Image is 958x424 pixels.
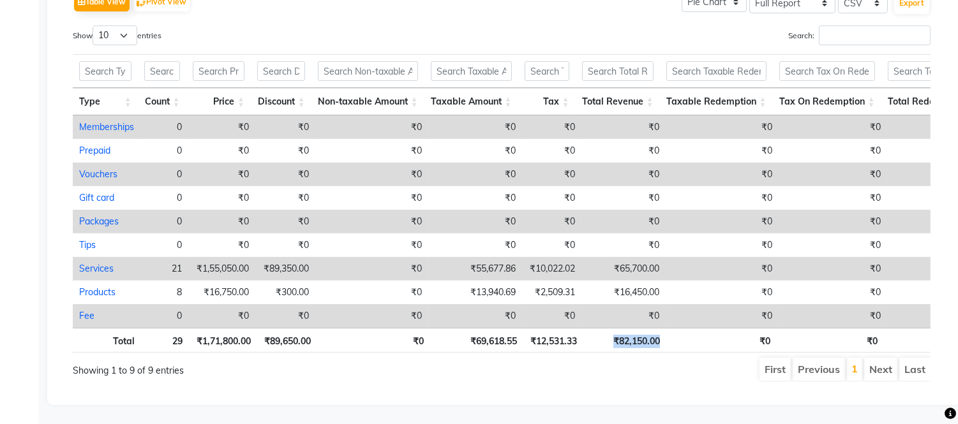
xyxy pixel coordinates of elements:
[188,163,255,186] td: ₹0
[666,210,779,233] td: ₹0
[428,139,522,163] td: ₹0
[140,115,188,139] td: 0
[140,210,188,233] td: 0
[431,61,512,81] input: Search Taxable Amount
[255,210,315,233] td: ₹0
[582,61,654,81] input: Search Total Revenue
[93,26,137,45] select: Showentries
[581,257,666,281] td: ₹65,700.00
[315,233,428,257] td: ₹0
[79,192,114,203] a: Gift card
[581,163,666,186] td: ₹0
[666,115,779,139] td: ₹0
[581,281,666,304] td: ₹16,450.00
[779,281,887,304] td: ₹0
[79,61,131,81] input: Search Type
[522,139,581,163] td: ₹0
[428,304,522,328] td: ₹0
[257,61,305,81] input: Search Discount
[522,163,581,186] td: ₹0
[428,281,522,304] td: ₹13,940.69
[79,263,114,274] a: Services
[522,233,581,257] td: ₹0
[666,304,779,328] td: ₹0
[140,233,188,257] td: 0
[255,257,315,281] td: ₹89,350.00
[188,139,255,163] td: ₹0
[315,304,428,328] td: ₹0
[255,233,315,257] td: ₹0
[140,304,188,328] td: 0
[255,186,315,210] td: ₹0
[315,163,428,186] td: ₹0
[666,233,779,257] td: ₹0
[522,115,581,139] td: ₹0
[522,304,581,328] td: ₹0
[522,281,581,304] td: ₹2,509.31
[255,139,315,163] td: ₹0
[779,139,887,163] td: ₹0
[581,115,666,139] td: ₹0
[424,88,518,115] th: Taxable Amount: activate to sort column ascending
[851,362,858,375] a: 1
[140,186,188,210] td: 0
[188,304,255,328] td: ₹0
[518,88,576,115] th: Tax: activate to sort column ascending
[79,239,96,251] a: Tips
[188,186,255,210] td: ₹0
[138,88,186,115] th: Count: activate to sort column ascending
[255,115,315,139] td: ₹0
[819,26,931,45] input: Search:
[311,88,424,115] th: Non-taxable Amount: activate to sort column ascending
[428,186,522,210] td: ₹0
[144,61,180,81] input: Search Count
[73,356,419,377] div: Showing 1 to 9 of 9 entries
[581,304,666,328] td: ₹0
[660,88,773,115] th: Taxable Redemption: activate to sort column ascending
[430,328,523,353] th: ₹69,618.55
[140,139,188,163] td: 0
[428,257,522,281] td: ₹55,677.86
[428,115,522,139] td: ₹0
[251,88,311,115] th: Discount: activate to sort column ascending
[522,210,581,233] td: ₹0
[73,88,138,115] th: Type: activate to sort column ascending
[140,257,188,281] td: 21
[788,26,931,45] label: Search:
[188,233,255,257] td: ₹0
[317,328,430,353] th: ₹0
[666,163,779,186] td: ₹0
[779,233,887,257] td: ₹0
[73,26,161,45] label: Show entries
[666,139,779,163] td: ₹0
[315,210,428,233] td: ₹0
[522,186,581,210] td: ₹0
[583,328,666,353] th: ₹82,150.00
[666,281,779,304] td: ₹0
[73,328,141,353] th: Total
[140,281,188,304] td: 8
[315,186,428,210] td: ₹0
[773,88,881,115] th: Tax On Redemption: activate to sort column ascending
[257,328,318,353] th: ₹89,650.00
[79,216,119,227] a: Packages
[581,186,666,210] td: ₹0
[79,121,134,133] a: Memberships
[315,281,428,304] td: ₹0
[666,328,777,353] th: ₹0
[576,88,660,115] th: Total Revenue: activate to sort column ascending
[428,210,522,233] td: ₹0
[140,163,188,186] td: 0
[666,257,779,281] td: ₹0
[79,286,116,298] a: Products
[522,257,581,281] td: ₹10,022.02
[255,304,315,328] td: ₹0
[666,61,767,81] input: Search Taxable Redemption
[188,115,255,139] td: ₹0
[188,210,255,233] td: ₹0
[666,186,779,210] td: ₹0
[428,233,522,257] td: ₹0
[779,115,887,139] td: ₹0
[141,328,190,353] th: 29
[79,145,110,156] a: Prepaid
